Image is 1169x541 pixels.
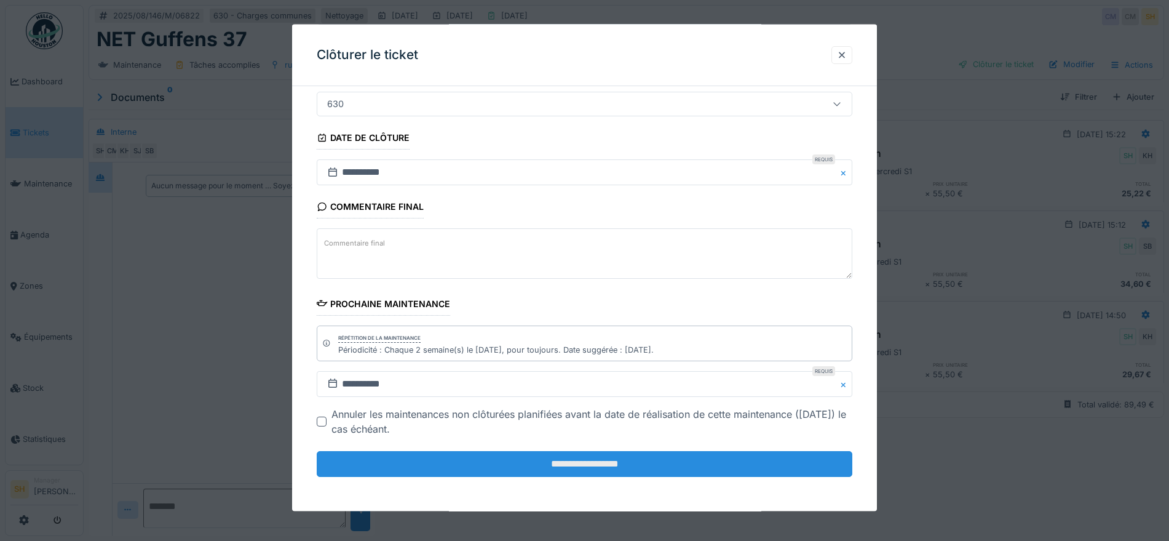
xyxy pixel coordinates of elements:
[338,334,421,342] div: Répétition de la maintenance
[317,129,410,150] div: Date de clôture
[317,198,424,218] div: Commentaire final
[812,154,835,164] div: Requis
[839,159,852,185] button: Close
[317,294,450,315] div: Prochaine maintenance
[338,343,654,355] div: Périodicité : Chaque 2 semaine(s) le [DATE], pour toujours. Date suggérée : [DATE].
[331,407,852,436] div: Annuler les maintenances non clôturées planifiées avant la date de réalisation de cette maintenan...
[322,235,387,250] label: Commentaire final
[322,97,349,111] div: 630
[812,366,835,376] div: Requis
[317,47,418,63] h3: Clôturer le ticket
[839,371,852,397] button: Close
